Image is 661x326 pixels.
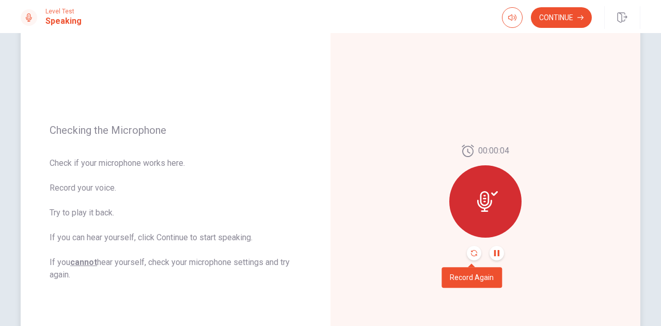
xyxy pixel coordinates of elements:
[45,8,82,15] span: Level Test
[478,145,509,157] span: 00:00:04
[442,267,502,288] div: Record Again
[490,246,504,260] button: Pause Audio
[45,15,82,27] h1: Speaking
[70,257,97,267] u: cannot
[50,157,302,281] span: Check if your microphone works here. Record your voice. Try to play it back. If you can hear your...
[467,246,481,260] button: Record Again
[531,7,592,28] button: Continue
[50,124,302,136] span: Checking the Microphone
